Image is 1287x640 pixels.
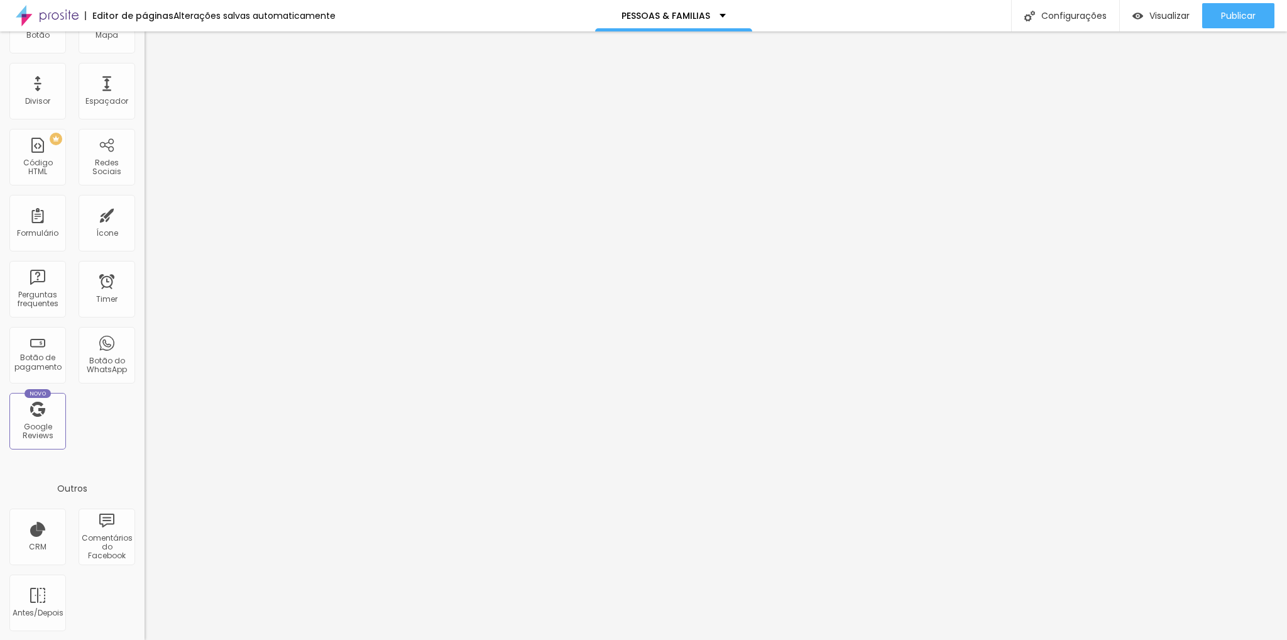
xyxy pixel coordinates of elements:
[17,229,58,238] div: Formulário
[25,97,50,106] div: Divisor
[96,229,118,238] div: Ícone
[145,31,1287,640] iframe: Editor
[82,158,131,177] div: Redes Sociais
[13,422,62,441] div: Google Reviews
[1202,3,1274,28] button: Publicar
[85,97,128,106] div: Espaçador
[13,158,62,177] div: Código HTML
[1132,11,1143,21] img: view-1.svg
[622,11,710,20] p: PESSOAS & FAMILIAS
[1024,11,1035,21] img: Icone
[1120,3,1202,28] button: Visualizar
[82,356,131,375] div: Botão do WhatsApp
[25,389,52,398] div: Novo
[13,609,62,617] div: Antes/Depois
[96,295,118,304] div: Timer
[26,31,50,40] div: Botão
[1221,11,1256,21] span: Publicar
[96,31,118,40] div: Mapa
[173,11,336,20] div: Alterações salvas automaticamente
[13,290,62,309] div: Perguntas frequentes
[82,534,131,561] div: Comentários do Facebook
[29,543,47,551] div: CRM
[1149,11,1190,21] span: Visualizar
[85,11,173,20] div: Editor de páginas
[13,353,62,372] div: Botão de pagamento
